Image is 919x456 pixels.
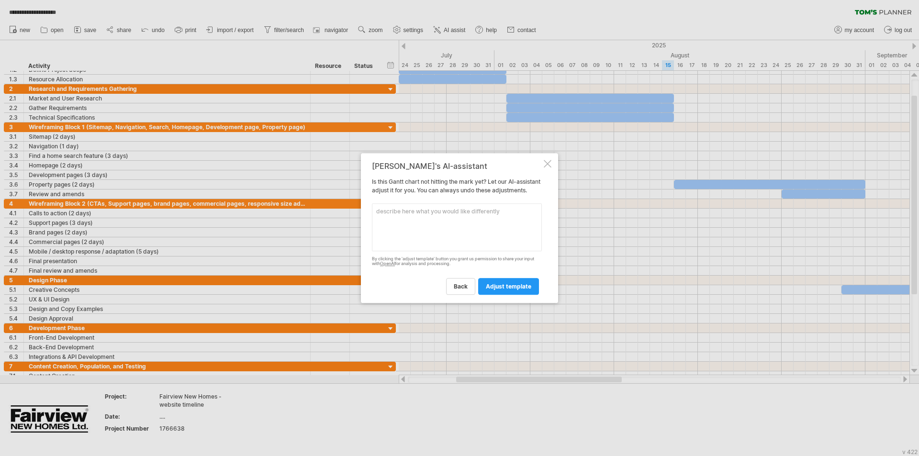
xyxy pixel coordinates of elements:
a: back [446,278,475,295]
span: back [454,283,468,290]
div: Is this Gantt chart not hitting the mark yet? Let our AI-assistant adjust it for you. You can alw... [372,162,542,295]
div: By clicking the 'adjust template' button you grant us permission to share your input with for ana... [372,256,542,267]
div: [PERSON_NAME]'s AI-assistant [372,162,542,170]
span: adjust template [486,283,531,290]
a: OpenAI [380,261,395,267]
a: adjust template [478,278,539,295]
